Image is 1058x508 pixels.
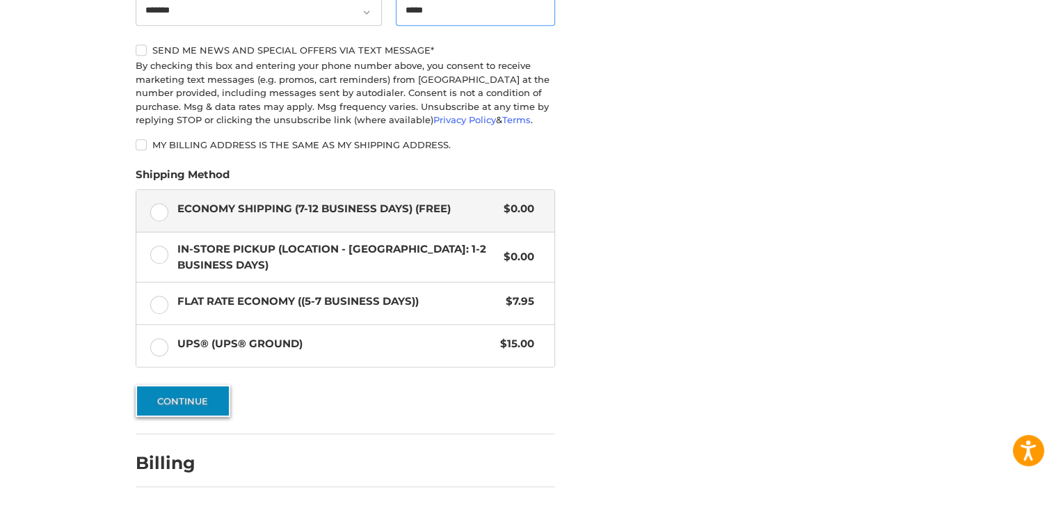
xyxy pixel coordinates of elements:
legend: Shipping Method [136,167,230,189]
span: In-Store Pickup (Location - [GEOGRAPHIC_DATA]: 1-2 BUSINESS DAYS) [177,241,497,273]
span: Flat Rate Economy ((5-7 Business Days)) [177,294,499,310]
div: By checking this box and entering your phone number above, you consent to receive marketing text ... [136,59,555,127]
a: Privacy Policy [433,114,496,125]
button: Continue [136,385,230,417]
span: $0.00 [497,249,534,265]
span: $7.95 [499,294,534,310]
label: Send me news and special offers via text message* [136,45,555,56]
span: $0.00 [497,201,534,217]
h2: Billing [136,452,217,474]
span: $15.00 [493,336,534,352]
a: Terms [502,114,531,125]
label: My billing address is the same as my shipping address. [136,139,555,150]
span: Economy Shipping (7-12 Business Days) (Free) [177,201,497,217]
span: UPS® (UPS® Ground) [177,336,494,352]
